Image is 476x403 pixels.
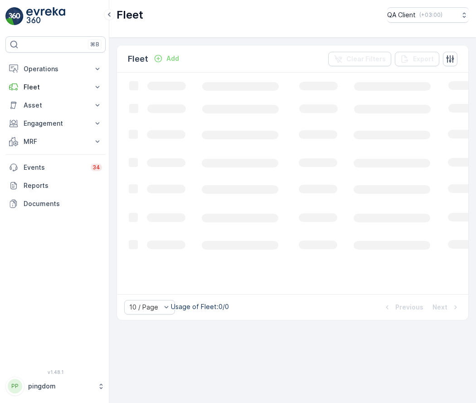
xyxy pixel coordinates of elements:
[24,64,87,74] p: Operations
[24,163,85,172] p: Events
[5,377,106,396] button: PPpingdom
[5,60,106,78] button: Operations
[5,7,24,25] img: logo
[395,52,439,66] button: Export
[432,302,461,313] button: Next
[24,119,87,128] p: Engagement
[24,199,102,208] p: Documents
[5,96,106,114] button: Asset
[387,10,416,20] p: QA Client
[150,53,183,64] button: Add
[419,11,442,19] p: ( +03:00 )
[117,8,143,22] p: Fleet
[395,303,423,312] p: Previous
[5,369,106,375] span: v 1.48.1
[24,101,87,110] p: Asset
[5,195,106,213] a: Documents
[92,164,100,171] p: 34
[24,137,87,146] p: MRF
[382,302,424,313] button: Previous
[5,114,106,133] button: Engagement
[128,53,148,65] p: Fleet
[26,7,65,25] img: logo_light-DOdMpM7g.png
[8,379,22,393] div: PP
[413,54,434,64] p: Export
[166,54,179,63] p: Add
[5,158,106,177] a: Events34
[171,302,229,311] p: Usage of Fleet : 0/0
[328,52,391,66] button: Clear Filters
[5,177,106,195] a: Reports
[5,78,106,96] button: Fleet
[90,41,99,48] p: ⌘B
[28,382,93,391] p: pingdom
[387,7,469,23] button: QA Client(+03:00)
[5,133,106,151] button: MRF
[24,181,102,190] p: Reports
[24,83,87,92] p: Fleet
[346,54,386,64] p: Clear Filters
[432,303,447,312] p: Next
